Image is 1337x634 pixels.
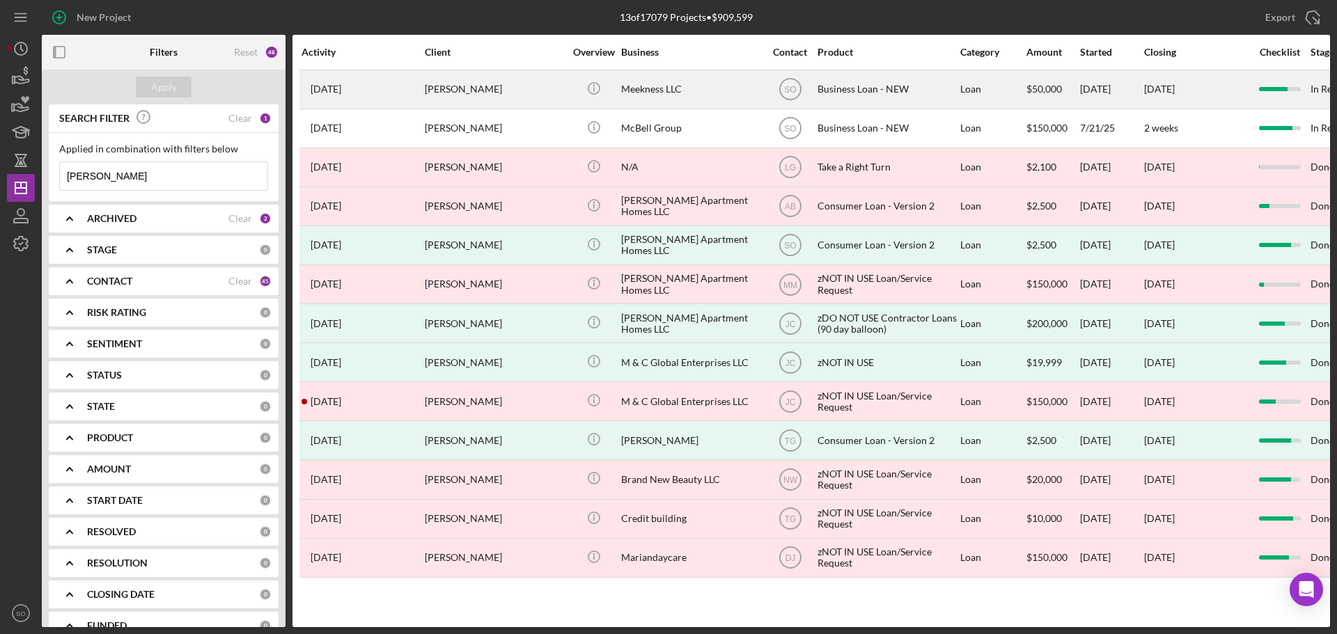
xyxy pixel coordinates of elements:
div: zNOT IN USE Loan/Service Request [818,539,957,576]
text: TG [784,436,796,445]
div: [PERSON_NAME] Apartment Homes LLC [621,305,760,342]
div: $2,500 [1026,422,1079,459]
div: Business Loan - NEW [818,110,957,147]
div: 0 [259,588,272,601]
div: Loan [960,344,1025,381]
div: [DATE] [1080,383,1143,420]
b: SENTIMENT [87,338,142,349]
b: RISK RATING [87,307,146,318]
div: [DATE] [1080,461,1143,498]
time: 2024-02-24 04:13 [311,278,341,290]
div: 0 [259,494,272,507]
div: [DATE] [1080,227,1143,264]
b: PRODUCT [87,432,133,443]
time: 2022-05-21 18:21 [311,513,341,524]
div: Reset [234,47,258,58]
div: M & C Global Enterprises LLC [621,383,760,420]
div: 0 [259,369,272,381]
div: [DATE] [1080,188,1143,225]
div: zNOT IN USE Loan/Service Request [818,266,957,303]
text: SO [16,610,26,617]
div: Loan [960,110,1025,147]
time: 2024-01-16 21:53 [311,318,341,329]
div: [DATE] [1080,305,1143,342]
div: M & C Global Enterprises LLC [621,344,760,381]
div: Overview [568,47,620,58]
time: 2024-06-04 04:18 [311,239,341,251]
div: $150,000 [1026,383,1079,420]
div: Loan [960,422,1025,459]
time: 2025-01-30 22:04 [311,161,341,173]
div: N/A [621,149,760,186]
b: SEARCH FILTER [59,113,130,124]
time: 2024-12-30 20:05 [311,200,341,212]
div: [DATE] [1080,422,1143,459]
div: $200,000 [1026,305,1079,342]
time: [DATE] [1144,200,1175,212]
div: [PERSON_NAME] [425,539,564,576]
div: [PERSON_NAME] [425,383,564,420]
div: Activity [302,47,423,58]
div: $150,000 [1026,539,1079,576]
div: $2,100 [1026,149,1079,186]
b: STATE [87,401,115,412]
b: START DATE [87,495,143,506]
div: Clear [228,113,252,124]
div: 0 [259,338,272,350]
div: 45 [259,275,272,287]
time: 2023-05-13 15:58 [311,435,341,446]
div: zNOT IN USE Loan/Service Request [818,500,957,537]
div: $20,000 [1026,461,1079,498]
div: [PERSON_NAME] [425,149,564,186]
div: [DATE] [1080,500,1143,537]
div: Closing [1144,47,1249,58]
text: JC [785,397,795,406]
div: 48 [265,45,279,59]
div: Loan [960,500,1025,537]
b: STATUS [87,370,122,381]
div: Category [960,47,1025,58]
text: SO [784,241,796,251]
div: Apply [151,77,177,97]
div: [DATE] [1144,239,1175,251]
div: [PERSON_NAME] [425,305,564,342]
div: 0 [259,557,272,569]
b: RESOLUTION [87,557,148,569]
div: [PERSON_NAME] Apartment Homes LLC [621,227,760,264]
time: 2025-08-10 17:46 [311,84,341,95]
div: $2,500 [1026,188,1079,225]
text: JC [785,319,795,328]
time: [DATE] [1144,161,1175,173]
div: Export [1265,3,1295,31]
div: New Project [77,3,131,31]
time: [DATE] [1144,395,1175,407]
div: Consumer Loan - Version 2 [818,227,957,264]
div: [PERSON_NAME] [621,422,760,459]
div: 0 [259,400,272,413]
b: RESOLVED [87,526,136,537]
div: [DATE] [1080,266,1143,303]
div: $150,000 [1026,110,1079,147]
div: Credit building [621,500,760,537]
div: [DATE] [1144,318,1175,329]
div: [DATE] [1080,344,1143,381]
div: Consumer Loan - Version 2 [818,422,957,459]
div: [PERSON_NAME] Apartment Homes LLC [621,266,760,303]
div: Loan [960,149,1025,186]
div: [PERSON_NAME] Apartment Homes LLC [621,188,760,225]
time: [DATE] [1144,551,1175,563]
b: Filters [150,47,178,58]
time: 2023-02-23 17:34 [311,474,341,485]
div: Brand New Beauty LLC [621,461,760,498]
div: Loan [960,461,1025,498]
div: Clear [228,213,252,224]
time: 2023-09-08 18:05 [311,357,341,368]
div: zDO NOT USE Contractor Loans (90 day balloon) [818,305,957,342]
div: $50,000 [1026,71,1079,108]
time: 2023-07-12 01:46 [311,396,341,407]
div: Checklist [1250,47,1309,58]
div: [DATE] [1144,435,1175,446]
div: McBell Group [621,110,760,147]
div: Loan [960,383,1025,420]
div: Mariandaycare [621,539,760,576]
